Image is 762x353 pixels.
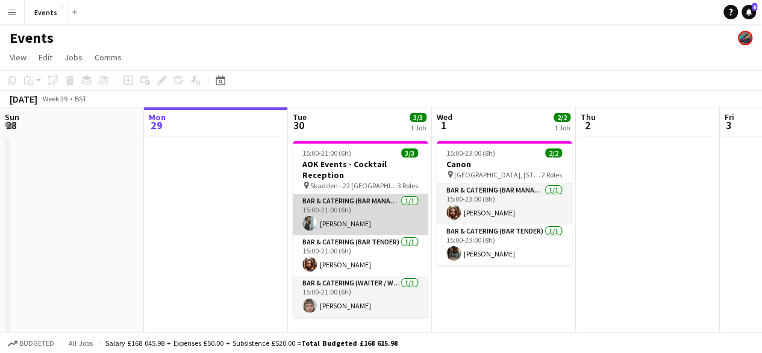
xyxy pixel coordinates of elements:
div: 1 Job [410,123,426,132]
h1: Events [10,29,54,47]
span: 30 [291,118,307,132]
div: BST [75,94,87,103]
span: 2/2 [554,113,570,122]
a: Edit [34,49,57,65]
button: Budgeted [6,337,56,350]
div: 1 Job [554,123,570,132]
span: Fri [725,112,734,122]
h3: AOK Events - Cocktail Reception [293,159,428,180]
app-card-role: Bar & Catering (Bar Tender)1/115:00-21:00 (6h)[PERSON_NAME] [293,235,428,276]
a: Jobs [60,49,87,65]
span: 2 Roles [542,170,562,179]
a: Comms [90,49,126,65]
div: [DATE] [10,93,37,105]
span: Budgeted [19,339,54,348]
app-card-role: Bar & Catering (Waiter / waitress)1/115:00-21:00 (6h)[PERSON_NAME] [293,276,428,317]
span: Thu [581,112,596,122]
span: Skadden - 22 [GEOGRAPHIC_DATA] [310,181,398,190]
span: 3 [723,118,734,132]
span: Jobs [64,52,83,63]
span: 15:00-21:00 (6h) [302,148,351,157]
span: Comms [95,52,122,63]
span: Wed [437,112,452,122]
span: 3/3 [401,148,418,157]
app-user-avatar: Dom Roche [738,31,752,45]
span: 29 [147,118,166,132]
span: 15:00-23:00 (8h) [446,148,495,157]
span: 2/2 [545,148,562,157]
h3: Canon [437,159,572,170]
span: View [10,52,27,63]
app-card-role: Bar & Catering (Bar Manager)1/115:00-23:00 (8h)[PERSON_NAME] [437,183,572,224]
a: 6 [742,5,756,19]
span: 1 [435,118,452,132]
span: 2 [579,118,596,132]
span: 6 [752,3,757,11]
span: Week 39 [40,94,70,103]
span: 3 Roles [398,181,418,190]
app-job-card: 15:00-23:00 (8h)2/2Canon [GEOGRAPHIC_DATA], [STREET_ADDRESS][PERSON_NAME]2 RolesBar & Catering (B... [437,141,572,266]
button: Events [25,1,67,24]
span: All jobs [66,339,95,348]
span: Tue [293,112,307,122]
app-job-card: 15:00-21:00 (6h)3/3AOK Events - Cocktail Reception Skadden - 22 [GEOGRAPHIC_DATA]3 RolesBar & Cat... [293,141,428,317]
span: 28 [3,118,19,132]
app-card-role: Bar & Catering (Bar Manager)1/115:00-21:00 (6h)[PERSON_NAME] [293,194,428,235]
span: Sun [5,112,19,122]
a: View [5,49,31,65]
span: Mon [149,112,166,122]
span: Edit [39,52,52,63]
span: Total Budgeted £168 615.98 [301,339,398,348]
div: Salary £168 045.98 + Expenses £50.00 + Subsistence £520.00 = [105,339,398,348]
span: [GEOGRAPHIC_DATA], [STREET_ADDRESS][PERSON_NAME] [454,170,542,179]
app-card-role: Bar & Catering (Bar Tender)1/115:00-23:00 (8h)[PERSON_NAME] [437,224,572,266]
span: 3/3 [410,113,426,122]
